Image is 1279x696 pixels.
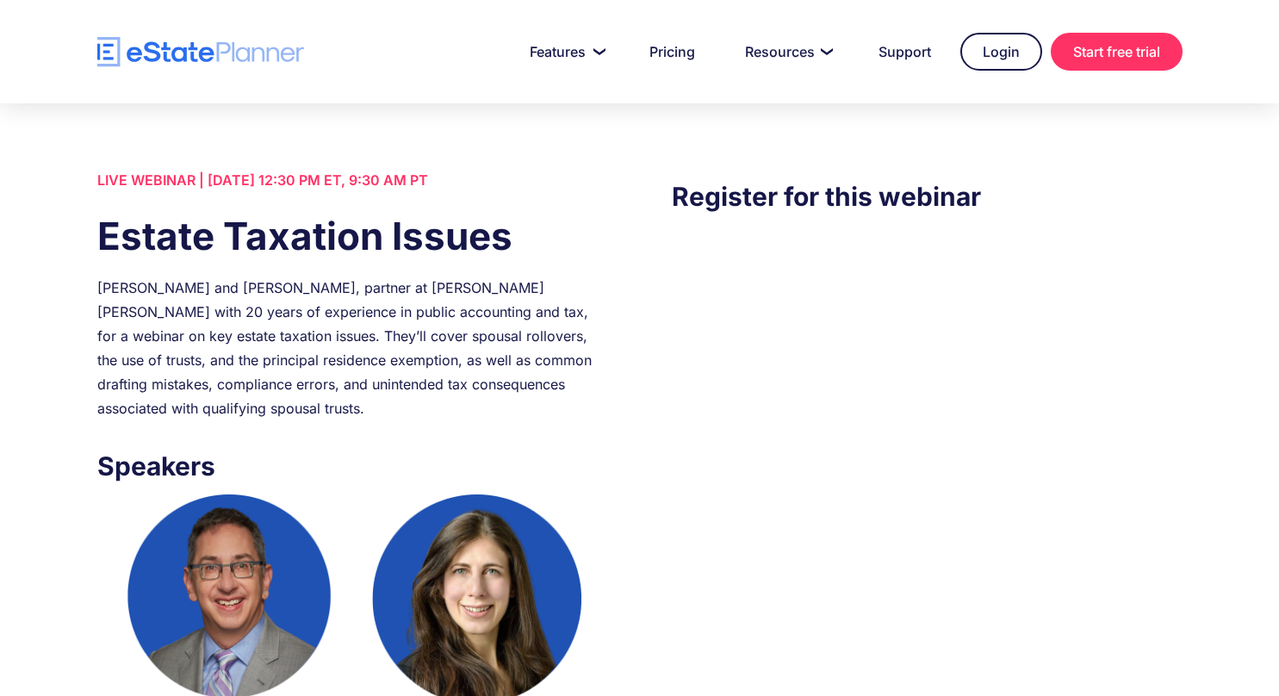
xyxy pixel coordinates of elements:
[97,209,607,263] h1: Estate Taxation Issues
[97,37,304,67] a: home
[97,276,607,420] div: [PERSON_NAME] and [PERSON_NAME], partner at [PERSON_NAME] [PERSON_NAME] with 20 years of experien...
[672,177,1182,216] h3: Register for this webinar
[1051,33,1183,71] a: Start free trial
[672,251,1182,544] iframe: Form 0
[97,168,607,192] div: LIVE WEBINAR | [DATE] 12:30 PM ET, 9:30 AM PT
[509,34,620,69] a: Features
[97,446,607,486] h3: Speakers
[960,33,1042,71] a: Login
[724,34,849,69] a: Resources
[858,34,952,69] a: Support
[629,34,716,69] a: Pricing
